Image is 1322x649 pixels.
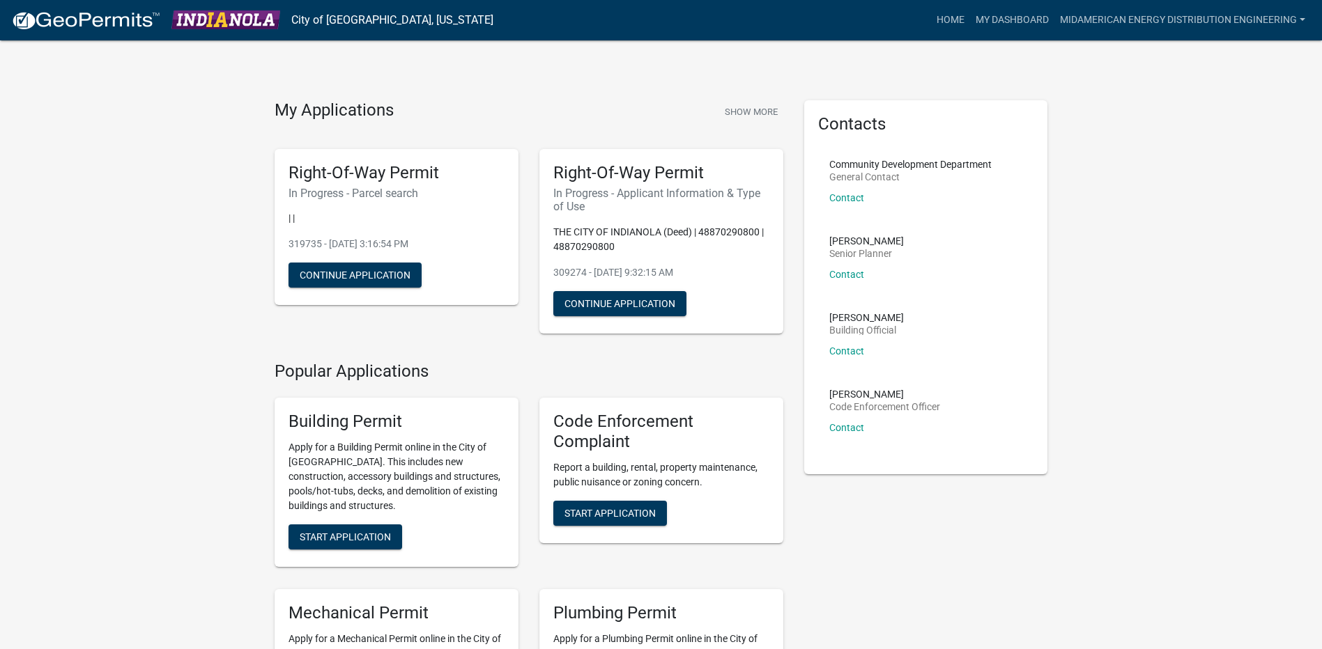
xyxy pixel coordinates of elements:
[719,100,783,123] button: Show More
[289,524,402,549] button: Start Application
[289,263,422,288] button: Continue Application
[829,389,940,399] p: [PERSON_NAME]
[289,603,505,623] h5: Mechanical Permit
[289,211,505,226] p: | |
[553,603,769,623] h5: Plumbing Permit
[171,10,280,29] img: City of Indianola, Iowa
[829,192,864,203] a: Contact
[553,291,686,316] button: Continue Application
[553,187,769,213] h6: In Progress - Applicant Information & Type of Use
[829,172,992,182] p: General Contact
[275,361,783,382] h4: Popular Applications
[829,249,904,258] p: Senior Planner
[289,237,505,251] p: 319735 - [DATE] 3:16:54 PM
[553,460,769,490] p: Report a building, rental, property maintenance, public nuisance or zoning concern.
[291,8,493,32] a: City of [GEOGRAPHIC_DATA], [US_STATE]
[829,269,864,280] a: Contact
[970,7,1054,33] a: My Dashboard
[564,508,656,519] span: Start Application
[289,412,505,432] h5: Building Permit
[553,265,769,280] p: 309274 - [DATE] 9:32:15 AM
[829,159,992,169] p: Community Development Department
[829,236,904,246] p: [PERSON_NAME]
[829,422,864,433] a: Contact
[289,440,505,513] p: Apply for a Building Permit online in the City of [GEOGRAPHIC_DATA]. This includes new constructi...
[829,402,940,412] p: Code Enforcement Officer
[829,325,904,335] p: Building Official
[829,313,904,322] p: [PERSON_NAME]
[1054,7,1311,33] a: MidAmerican Energy Distribution Engineering
[931,7,970,33] a: Home
[553,163,769,183] h5: Right-Of-Way Permit
[818,114,1034,134] h5: Contacts
[275,100,394,121] h4: My Applications
[289,187,505,200] h6: In Progress - Parcel search
[829,345,864,357] a: Contact
[553,501,667,526] button: Start Application
[300,531,391,542] span: Start Application
[553,412,769,452] h5: Code Enforcement Complaint
[289,163,505,183] h5: Right-Of-Way Permit
[553,225,769,254] p: THE CITY OF INDIANOLA (Deed) | 48870290800 | 48870290800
